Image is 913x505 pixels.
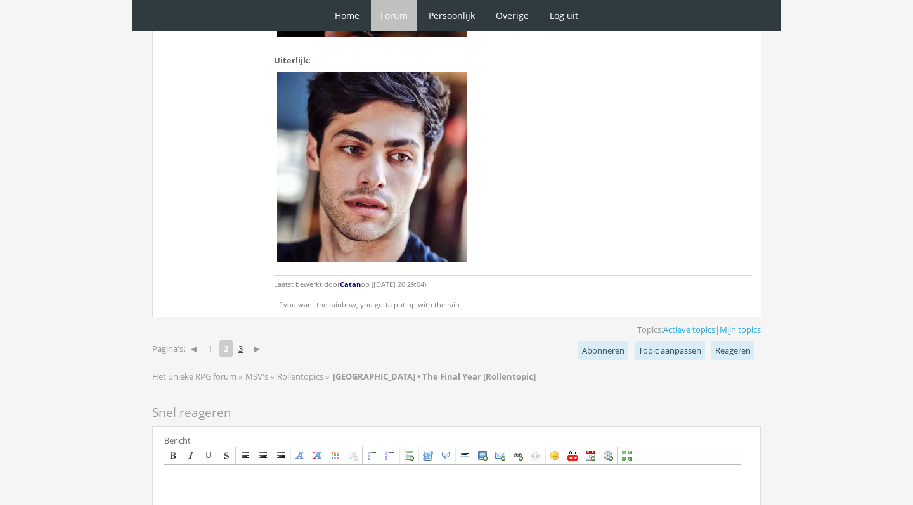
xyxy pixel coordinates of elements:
[567,451,578,461] div: Insert a YouTube video
[663,324,715,335] a: Actieve topics
[382,447,398,464] a: Ordered list
[492,447,508,464] a: Insert an email
[273,447,289,464] a: Align right
[221,451,231,461] div: Strikethrough
[186,340,202,357] a: ◀
[510,447,526,464] a: Insert a link
[582,447,599,464] a: Insert current date
[152,343,185,355] span: Pagina's:
[219,340,233,357] strong: 2
[270,371,274,382] span: »
[456,447,473,464] a: Insert a horizontal rule
[550,451,560,461] div: Insert an emoticon
[474,447,491,464] a: Insert an image
[600,447,616,464] a: Insert current time
[152,402,761,423] h2: Snel reageren
[401,447,417,464] a: Insert a table
[168,451,178,461] div: Bold
[186,451,196,461] div: Italic
[720,324,761,335] a: Mijn topics
[364,447,380,464] a: Bullet list
[635,341,705,360] a: Topic aanpassen
[619,447,635,464] a: Maximize (Ctrl+Shift+M)
[327,447,344,464] a: Font Color
[238,371,242,382] span: »
[295,451,305,461] div: Font Name
[423,451,433,461] div: Code
[420,447,436,464] a: Code
[255,447,271,464] a: Center
[245,371,268,382] span: MSV's
[564,447,581,464] a: Insert a YouTube video
[460,451,470,461] div: Insert a horizontal rule
[274,69,470,265] img: 3e81371e469070c1bc294f1ffd1e6d80.jpg
[513,451,523,461] div: Insert a link
[325,371,329,382] span: »
[313,451,323,461] div: Font Size
[637,324,761,335] span: Topics: |
[333,371,536,382] strong: [GEOGRAPHIC_DATA] • The Final Year [Rollentopic]
[330,451,340,461] div: Font Color
[711,341,754,360] a: Reageren
[340,279,361,289] a: Catan
[348,451,358,461] div: Remove Formatting
[277,371,325,382] a: Rollentopics
[528,447,544,464] a: Unlink
[204,451,214,461] div: Underline
[477,451,488,461] div: Insert an image
[276,451,286,461] div: Align right
[622,451,632,461] div: Maximize
[203,340,217,357] a: 1
[245,371,270,382] a: MSV's
[258,451,268,461] div: Center
[152,371,238,382] a: Het unieke RPG forum
[603,451,613,461] div: Insert current time
[152,371,236,382] span: Het unieke RPG forum
[183,447,199,464] a: Italic (Ctrl+I)
[585,451,595,461] div: Insert current date
[547,447,563,464] a: Insert an emoticon
[495,451,505,461] div: Insert an email
[218,447,235,464] a: Strikethrough
[274,297,752,309] p: If you want the rainbow, you gotta put up with the rain
[345,447,361,464] a: Remove Formatting
[404,451,414,461] div: Insert a table
[274,275,752,293] p: Laatst bewerkt door op ([DATE] 20:29:04)
[292,447,308,464] a: Font Name
[200,447,217,464] a: Underline (Ctrl+U)
[531,451,541,461] div: Unlink
[233,340,248,357] a: 3
[165,447,181,464] a: Bold (Ctrl+B)
[274,54,311,66] b: Uiterlijk:
[164,435,191,446] label: Bericht
[237,447,254,464] a: Align left
[367,451,377,461] div: Bullet list
[249,340,265,357] a: ▶
[385,451,395,461] div: Ordered list
[309,447,326,464] a: Font Size
[277,371,323,382] span: Rollentopics
[240,451,250,461] div: Align left
[441,451,451,461] div: Insert a Quote
[437,447,454,464] a: Insert a Quote
[578,341,628,360] a: Abonneren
